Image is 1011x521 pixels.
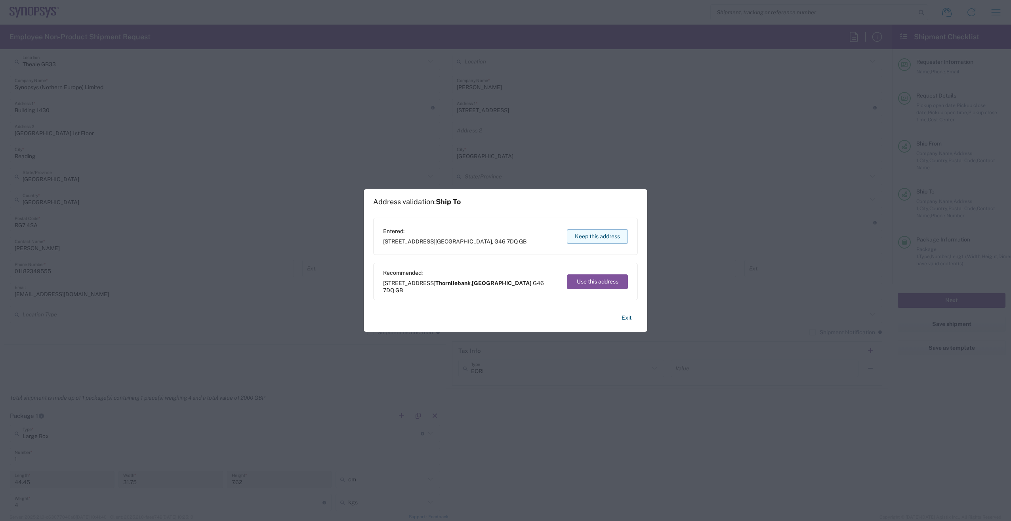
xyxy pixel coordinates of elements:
[567,229,628,244] button: Keep this address
[435,238,492,245] span: [GEOGRAPHIC_DATA]
[395,287,403,293] span: GB
[615,311,638,325] button: Exit
[435,280,471,286] span: Thornliebank
[383,269,559,276] span: Recommended:
[383,228,526,235] span: Entered:
[373,197,461,206] h1: Address validation:
[383,280,559,294] span: [STREET_ADDRESS] ,
[519,238,526,245] span: GB
[494,238,518,245] span: G46 7DQ
[567,274,628,289] button: Use this address
[383,238,526,245] span: [STREET_ADDRESS] ,
[436,197,461,206] span: Ship To
[472,280,532,286] span: [GEOGRAPHIC_DATA]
